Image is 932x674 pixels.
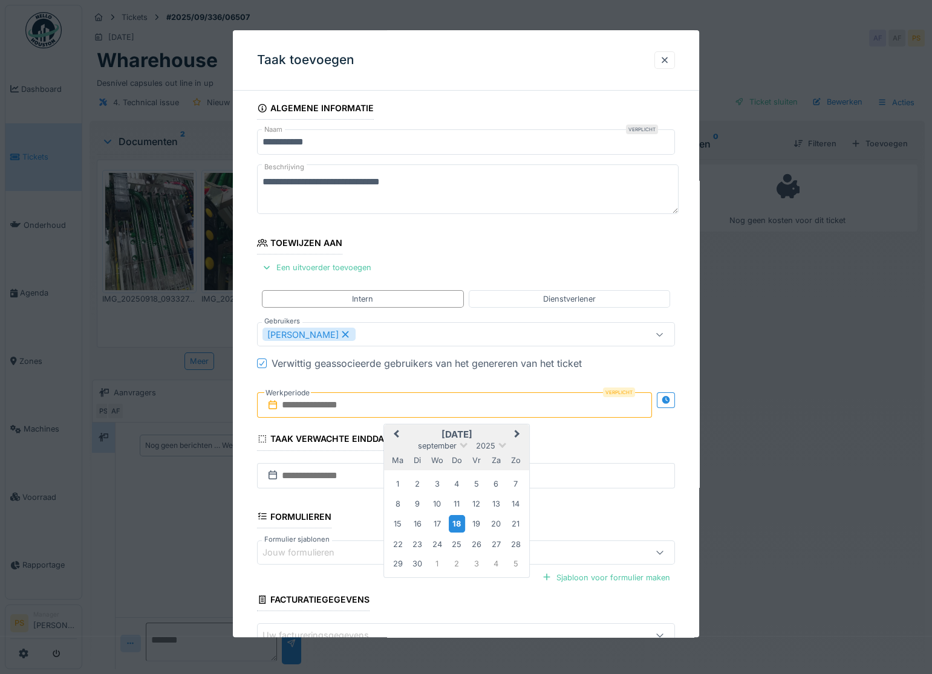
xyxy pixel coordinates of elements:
[488,476,504,492] div: Choose zaterdag 6 september 2025
[468,556,484,572] div: Choose vrijdag 3 oktober 2025
[449,515,465,533] div: Choose donderdag 18 september 2025
[257,53,354,68] h3: Taak toevoegen
[409,496,426,512] div: Choose dinsdag 9 september 2025
[262,328,356,342] div: [PERSON_NAME]
[257,508,331,528] div: Formulieren
[409,536,426,552] div: Choose dinsdag 23 september 2025
[468,496,484,512] div: Choose vrijdag 12 september 2025
[468,516,484,532] div: Choose vrijdag 19 september 2025
[507,516,524,532] div: Choose zondag 21 september 2025
[388,475,526,574] div: Month september, 2025
[257,234,342,254] div: Toewijzen aan
[509,426,528,446] button: Next Month
[262,125,285,135] label: Naam
[449,496,465,512] div: Choose donderdag 11 september 2025
[476,441,495,450] span: 2025
[449,476,465,492] div: Choose donderdag 4 september 2025
[449,452,465,468] div: donderdag
[389,476,406,492] div: Choose maandag 1 september 2025
[418,441,457,450] span: september
[507,556,524,572] div: Choose zondag 5 oktober 2025
[488,516,504,532] div: Choose zaterdag 20 september 2025
[262,546,351,559] div: Jouw formulieren
[429,496,445,512] div: Choose woensdag 10 september 2025
[507,496,524,512] div: Choose zondag 14 september 2025
[429,536,445,552] div: Choose woensdag 24 september 2025
[429,516,445,532] div: Choose woensdag 17 september 2025
[257,259,376,276] div: Een uitvoerder toevoegen
[449,556,465,572] div: Choose donderdag 2 oktober 2025
[409,476,426,492] div: Choose dinsdag 2 september 2025
[384,430,529,441] h2: [DATE]
[272,357,582,371] div: Verwittig geassocieerde gebruikers van het genereren van het ticket
[385,426,405,446] button: Previous Month
[409,516,426,532] div: Choose dinsdag 16 september 2025
[603,388,635,398] div: Verplicht
[543,293,596,305] div: Dienstverlener
[257,430,403,451] div: Taak verwachte einddatum
[488,536,504,552] div: Choose zaterdag 27 september 2025
[352,293,373,305] div: Intern
[257,99,374,120] div: Algemene informatie
[262,160,307,175] label: Beschrijving
[257,591,370,611] div: Facturatiegegevens
[626,125,658,134] div: Verplicht
[409,452,426,468] div: dinsdag
[262,534,332,545] label: Formulier sjablonen
[262,317,302,327] label: Gebruikers
[488,496,504,512] div: Choose zaterdag 13 september 2025
[389,452,406,468] div: maandag
[262,629,386,642] div: Uw factureringsgegevens
[468,452,484,468] div: vrijdag
[507,476,524,492] div: Choose zondag 7 september 2025
[468,536,484,552] div: Choose vrijdag 26 september 2025
[449,536,465,552] div: Choose donderdag 25 september 2025
[389,516,406,532] div: Choose maandag 15 september 2025
[409,556,426,572] div: Choose dinsdag 30 september 2025
[429,556,445,572] div: Choose woensdag 1 oktober 2025
[429,476,445,492] div: Choose woensdag 3 september 2025
[537,569,675,586] div: Sjabloon voor formulier maken
[389,496,406,512] div: Choose maandag 8 september 2025
[429,452,445,468] div: woensdag
[389,556,406,572] div: Choose maandag 29 september 2025
[488,452,504,468] div: zaterdag
[488,556,504,572] div: Choose zaterdag 4 oktober 2025
[389,536,406,552] div: Choose maandag 22 september 2025
[507,452,524,468] div: zondag
[507,536,524,552] div: Choose zondag 28 september 2025
[468,476,484,492] div: Choose vrijdag 5 september 2025
[264,387,311,400] label: Werkperiode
